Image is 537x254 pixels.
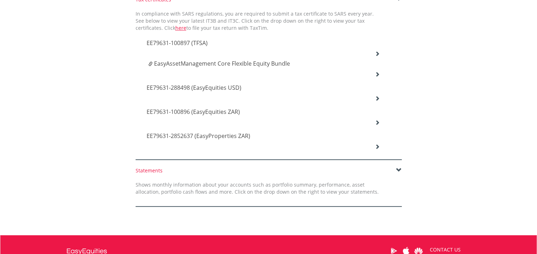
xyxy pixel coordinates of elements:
[136,167,402,174] div: Statements
[164,24,268,31] span: Click to file your tax return with TaxTim.
[175,24,186,31] a: here
[147,39,208,47] span: EE79631-100897 (TFSA)
[154,60,290,67] span: EasyAssetManagement Core Flexible Equity Bundle
[147,132,250,140] span: EE79631-2852637 (EasyProperties ZAR)
[147,84,241,92] span: EE79631-288498 (EasyEquities USD)
[136,10,374,31] span: In compliance with SARS regulations, you are required to submit a tax certificate to SARS every y...
[147,108,240,116] span: EE79631-100896 (EasyEquities ZAR)
[130,181,384,195] div: Shows monthly information about your accounts such as portfolio summary, performance, asset alloc...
